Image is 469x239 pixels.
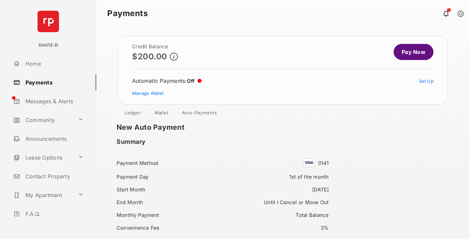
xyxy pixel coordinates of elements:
[11,56,96,72] a: Home
[117,138,146,145] h2: Summary
[11,187,75,203] a: My Apartment
[117,198,218,207] div: End Month
[312,186,329,193] span: [DATE]
[264,199,329,205] span: Until I Cancel or Move Out
[11,150,75,166] a: Lease Options
[419,78,434,84] a: Set Up
[318,160,329,166] span: 0141
[39,42,58,49] p: Unit12-D
[117,223,218,232] div: Convenience Fee
[117,172,218,181] div: Payment Day
[149,110,174,118] a: Wallet
[117,185,218,194] div: Start Month
[11,206,96,222] a: F.A.Q.
[11,131,96,147] a: Announcements
[11,168,96,184] a: Contact Property
[11,112,75,128] a: Community
[11,93,96,109] a: Messages & Alerts
[117,159,218,168] div: Payment Method
[107,9,148,17] strong: Payments
[289,174,329,180] span: 1st of the month
[132,44,178,49] h2: Credit Balance
[38,11,59,32] img: svg+xml;base64,PHN2ZyB4bWxucz0iaHR0cDovL3d3dy53My5vcmcvMjAwMC9zdmciIHdpZHRoPSI2NCIgaGVpZ2h0PSI2NC...
[132,77,202,84] div: Automatic Payments :
[117,123,339,131] h1: New Auto Payment
[132,91,163,96] a: Manage Wallet
[117,211,218,220] div: Monthly Payment
[295,212,329,218] span: Total Balance
[187,78,195,84] span: Off
[177,110,222,118] a: Auto-Payments
[11,74,96,91] a: Payments
[227,223,329,232] div: 3%
[119,110,146,118] a: Ledger
[132,52,167,61] p: $200.00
